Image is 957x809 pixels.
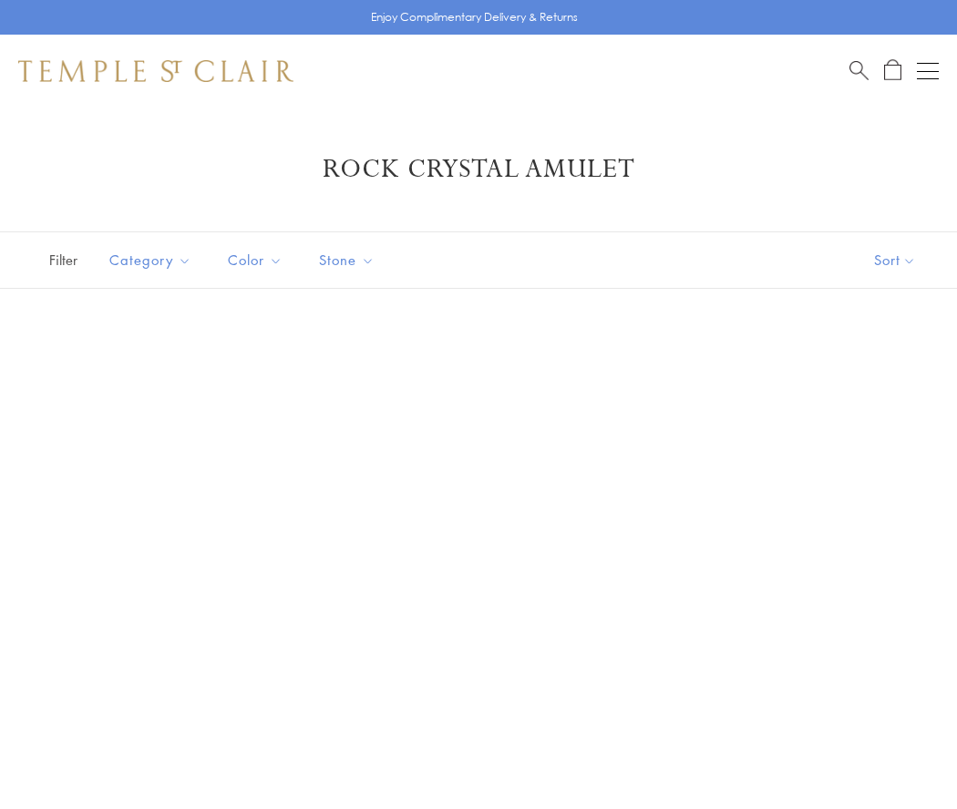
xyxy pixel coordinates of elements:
[305,240,388,281] button: Stone
[214,240,296,281] button: Color
[849,59,869,82] a: Search
[100,249,205,271] span: Category
[18,60,293,82] img: Temple St. Clair
[310,249,388,271] span: Stone
[917,60,939,82] button: Open navigation
[96,240,205,281] button: Category
[884,59,901,82] a: Open Shopping Bag
[46,153,911,186] h1: Rock Crystal Amulet
[219,249,296,271] span: Color
[371,8,578,26] p: Enjoy Complimentary Delivery & Returns
[833,232,957,288] button: Show sort by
